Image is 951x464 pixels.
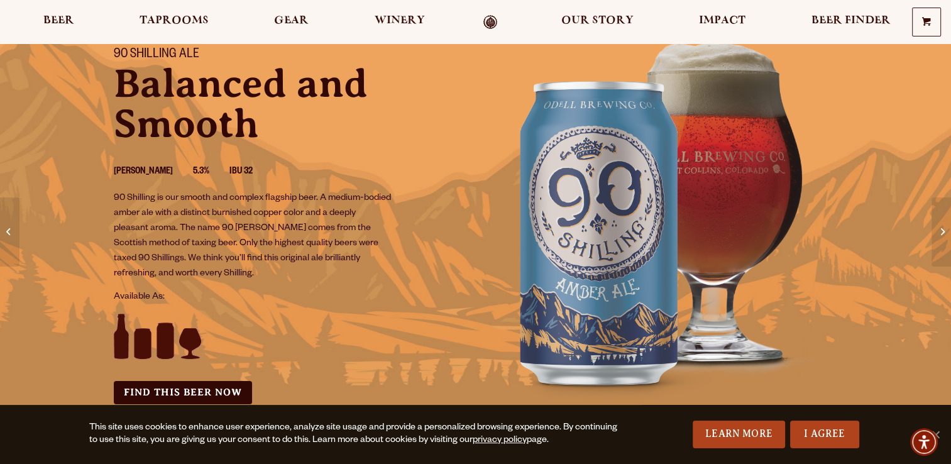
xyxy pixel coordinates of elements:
a: Learn More [693,421,785,448]
a: Beer Finder [803,15,898,30]
span: Beer [43,16,74,26]
a: Beer [35,15,82,30]
div: This site uses cookies to enhance user experience, analyze site usage and provide a personalized ... [89,422,622,447]
a: Taprooms [131,15,217,30]
a: Our Story [553,15,642,30]
span: Impact [699,16,745,26]
span: Winery [375,16,425,26]
a: Odell Home [467,15,514,30]
li: [PERSON_NAME] [114,164,193,180]
div: Accessibility Menu [910,428,938,456]
span: Taprooms [140,16,209,26]
p: 90 Shilling is our smooth and complex flagship beer. A medium-bodied amber ale with a distinct bu... [114,191,392,282]
span: Beer Finder [811,16,890,26]
li: 5.3% [193,164,229,180]
a: Impact [691,15,754,30]
a: privacy policy [473,436,527,446]
a: I Agree [790,421,859,448]
a: Gear [266,15,317,30]
a: Find this Beer Now [114,381,252,404]
li: IBU 32 [229,164,273,180]
h1: 90 Shilling Ale [114,47,461,64]
p: Available As: [114,290,461,305]
a: Winery [366,15,433,30]
p: Balanced and Smooth [114,64,461,144]
span: Gear [274,16,309,26]
span: Our Story [561,16,634,26]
